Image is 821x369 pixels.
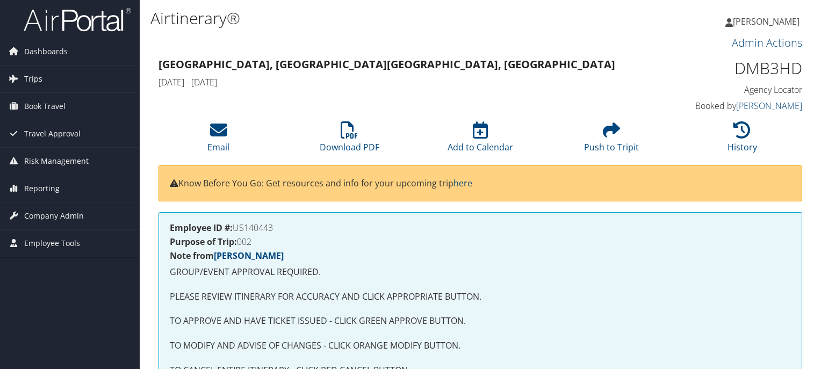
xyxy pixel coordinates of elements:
[728,127,757,153] a: History
[170,339,791,353] p: TO MODIFY AND ADVISE OF CHANGES - CLICK ORANGE MODIFY BUTTON.
[24,148,89,175] span: Risk Management
[320,127,379,153] a: Download PDF
[584,127,639,153] a: Push to Tripit
[24,7,131,32] img: airportal-logo.png
[24,230,80,257] span: Employee Tools
[170,222,233,234] strong: Employee ID #:
[159,76,637,88] h4: [DATE] - [DATE]
[653,57,802,79] h1: DMB3HD
[732,35,802,50] a: Admin Actions
[170,177,791,191] p: Know Before You Go: Get resources and info for your upcoming trip
[207,127,229,153] a: Email
[170,237,791,246] h4: 002
[170,250,284,262] strong: Note from
[159,57,615,71] strong: [GEOGRAPHIC_DATA], [GEOGRAPHIC_DATA] [GEOGRAPHIC_DATA], [GEOGRAPHIC_DATA]
[170,290,791,304] p: PLEASE REVIEW ITINERARY FOR ACCURACY AND CLICK APPROPRIATE BUTTON.
[736,100,802,112] a: [PERSON_NAME]
[733,16,800,27] span: [PERSON_NAME]
[653,84,802,96] h4: Agency Locator
[653,100,802,112] h4: Booked by
[24,66,42,92] span: Trips
[170,265,791,279] p: GROUP/EVENT APPROVAL REQUIRED.
[24,120,81,147] span: Travel Approval
[170,314,791,328] p: TO APPROVE AND HAVE TICKET ISSUED - CLICK GREEN APPROVE BUTTON.
[214,250,284,262] a: [PERSON_NAME]
[448,127,513,153] a: Add to Calendar
[170,223,791,232] h4: US140443
[24,93,66,120] span: Book Travel
[170,236,237,248] strong: Purpose of Trip:
[24,175,60,202] span: Reporting
[24,202,84,229] span: Company Admin
[24,38,68,65] span: Dashboards
[150,7,590,30] h1: Airtinerary®
[453,177,472,189] a: here
[725,5,810,38] a: [PERSON_NAME]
